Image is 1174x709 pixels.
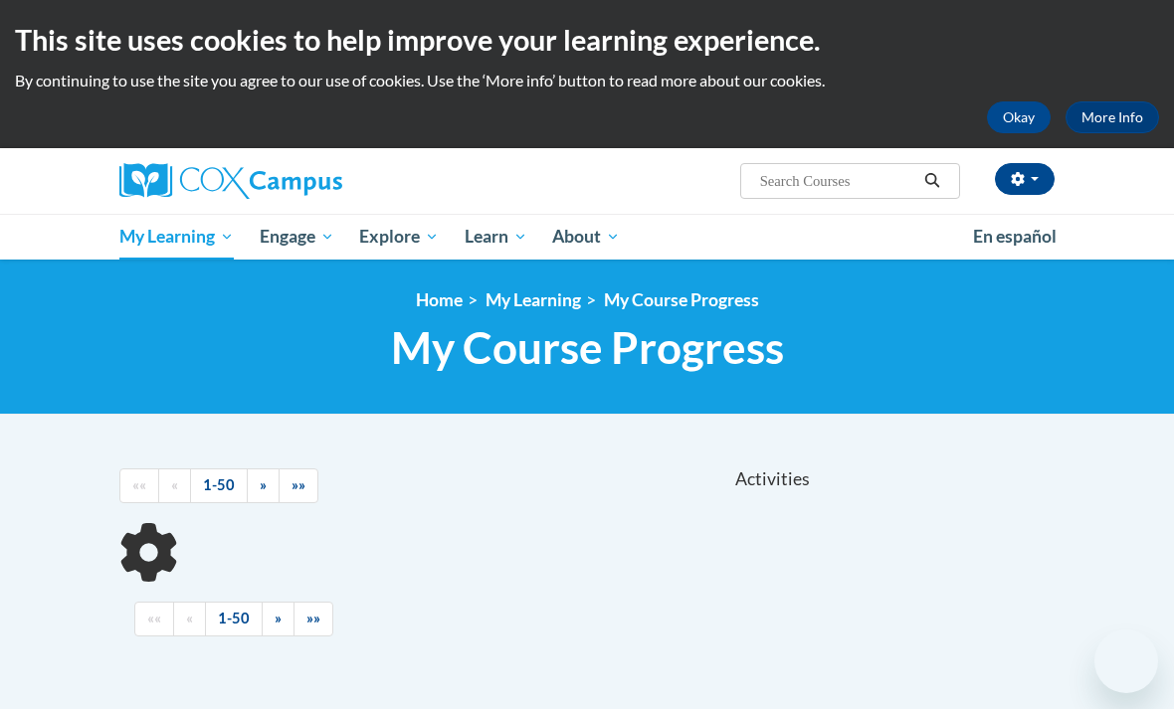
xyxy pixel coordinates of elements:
[486,289,581,310] a: My Learning
[132,476,146,493] span: ««
[452,214,540,260] a: Learn
[247,468,280,503] a: Next
[465,225,527,249] span: Learn
[292,476,305,493] span: »»
[260,225,334,249] span: Engage
[171,476,178,493] span: «
[260,476,267,493] span: »
[247,214,347,260] a: Engage
[987,101,1051,133] button: Okay
[119,468,159,503] a: Begining
[604,289,759,310] a: My Course Progress
[275,610,282,626] span: »
[15,20,1159,60] h2: This site uses cookies to help improve your learning experience.
[205,602,263,636] a: 1-50
[262,602,294,636] a: Next
[119,163,342,199] img: Cox Campus
[186,610,193,626] span: «
[359,225,439,249] span: Explore
[540,214,634,260] a: About
[346,214,452,260] a: Explore
[15,70,1159,91] p: By continuing to use the site you agree to our use of cookies. Use the ‘More info’ button to read...
[960,216,1070,258] a: En español
[758,169,917,193] input: Search Courses
[173,602,206,636] a: Previous
[917,169,947,193] button: Search
[306,610,320,626] span: »»
[1066,101,1159,133] a: More Info
[106,214,247,260] a: My Learning
[391,321,784,374] span: My Course Progress
[104,214,1070,260] div: Main menu
[190,468,248,503] a: 1-50
[158,468,191,503] a: Previous
[552,225,620,249] span: About
[119,225,234,249] span: My Learning
[1094,629,1158,693] iframe: Button to launch messaging window
[134,602,174,636] a: Begining
[293,602,333,636] a: End
[735,468,810,490] span: Activities
[973,226,1057,247] span: En español
[416,289,463,310] a: Home
[279,468,318,503] a: End
[995,163,1055,195] button: Account Settings
[119,163,411,199] a: Cox Campus
[147,610,161,626] span: ««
